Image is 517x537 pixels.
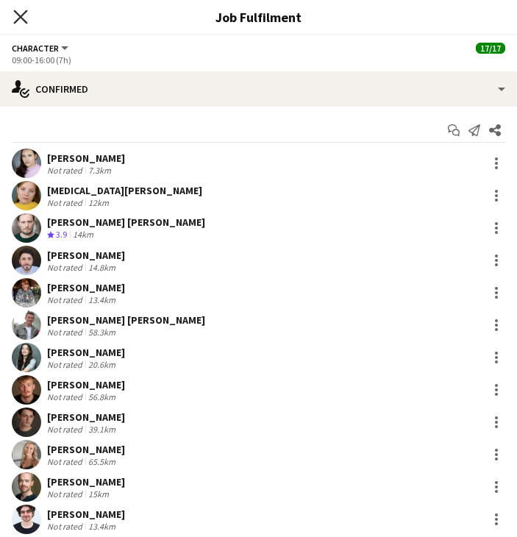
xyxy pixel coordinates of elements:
[47,359,85,370] div: Not rated
[47,391,85,402] div: Not rated
[47,346,125,359] div: [PERSON_NAME]
[85,262,118,273] div: 14.8km
[47,327,85,338] div: Not rated
[47,488,85,499] div: Not rated
[47,197,85,208] div: Not rated
[47,152,125,165] div: [PERSON_NAME]
[85,197,112,208] div: 12km
[476,43,505,54] span: 17/17
[85,165,114,176] div: 7.3km
[47,424,85,435] div: Not rated
[12,54,505,65] div: 09:00-16:00 (7h)
[47,165,85,176] div: Not rated
[47,521,85,532] div: Not rated
[85,456,118,467] div: 65.5km
[47,184,202,197] div: [MEDICAL_DATA][PERSON_NAME]
[47,281,125,294] div: [PERSON_NAME]
[47,313,205,327] div: [PERSON_NAME] [PERSON_NAME]
[85,359,118,370] div: 20.6km
[47,410,125,424] div: [PERSON_NAME]
[70,229,96,241] div: 14km
[12,43,71,54] button: Character
[47,294,85,305] div: Not rated
[47,443,125,456] div: [PERSON_NAME]
[47,249,125,262] div: [PERSON_NAME]
[85,391,118,402] div: 56.8km
[56,229,67,240] span: 3.9
[47,216,205,229] div: [PERSON_NAME] [PERSON_NAME]
[12,43,59,54] span: Character
[47,378,125,391] div: [PERSON_NAME]
[85,327,118,338] div: 58.3km
[85,294,118,305] div: 13.4km
[85,424,118,435] div: 39.1km
[47,262,85,273] div: Not rated
[85,488,112,499] div: 15km
[85,521,118,532] div: 13.4km
[47,456,85,467] div: Not rated
[47,508,125,521] div: [PERSON_NAME]
[47,475,125,488] div: [PERSON_NAME]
